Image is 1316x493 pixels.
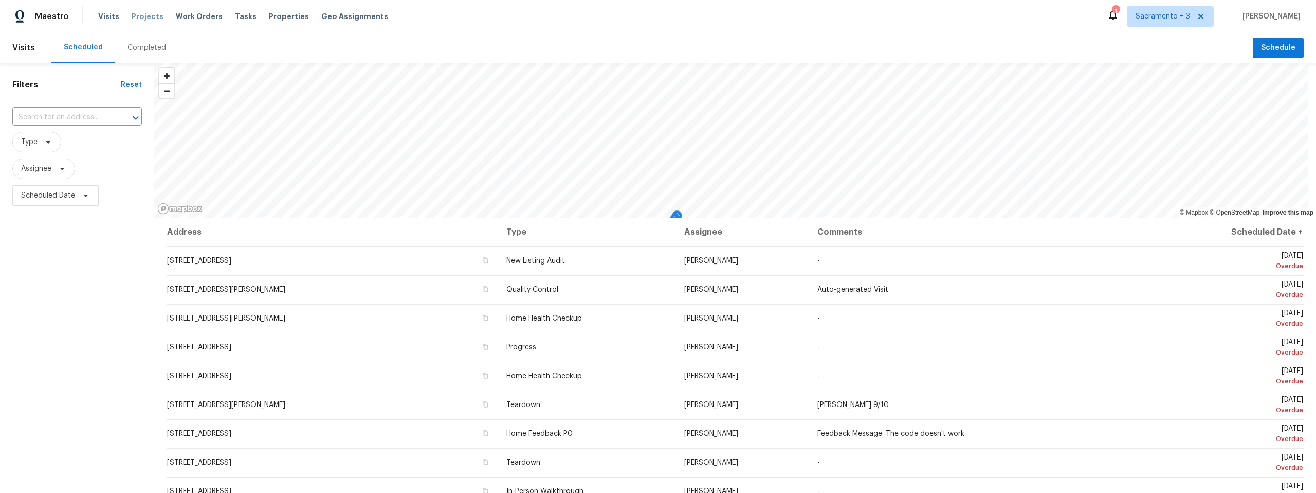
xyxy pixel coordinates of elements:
[506,373,582,380] span: Home Health Checkup
[1159,396,1303,415] span: [DATE]
[672,210,682,226] div: Map marker
[1159,454,1303,473] span: [DATE]
[670,214,680,230] div: Map marker
[12,110,113,126] input: Search for an address...
[817,257,820,265] span: -
[1159,281,1303,300] span: [DATE]
[684,373,738,380] span: [PERSON_NAME]
[159,68,174,83] button: Zoom in
[506,315,582,322] span: Home Health Checkup
[167,218,498,246] th: Address
[1159,290,1303,300] div: Overdue
[167,257,231,265] span: [STREET_ADDRESS]
[684,401,738,409] span: [PERSON_NAME]
[98,11,119,22] span: Visits
[167,315,285,322] span: [STREET_ADDRESS][PERSON_NAME]
[498,218,675,246] th: Type
[506,344,536,351] span: Progress
[21,164,51,174] span: Assignee
[817,430,964,437] span: Feedback Message: The code doesn't work
[167,459,231,466] span: [STREET_ADDRESS]
[167,286,285,293] span: [STREET_ADDRESS][PERSON_NAME]
[809,218,1150,246] th: Comments
[669,218,679,234] div: Map marker
[127,43,166,53] div: Completed
[684,459,738,466] span: [PERSON_NAME]
[1263,209,1313,216] a: Improve this map
[1180,209,1208,216] a: Mapbox
[684,257,738,265] span: [PERSON_NAME]
[817,315,820,322] span: -
[506,430,573,437] span: Home Feedback P0
[154,63,1308,218] canvas: Map
[481,313,490,323] button: Copy Address
[12,37,35,59] span: Visits
[1159,339,1303,358] span: [DATE]
[1159,405,1303,415] div: Overdue
[672,216,682,232] div: Map marker
[167,430,231,437] span: [STREET_ADDRESS]
[121,80,142,90] div: Reset
[159,84,174,98] span: Zoom out
[1159,261,1303,271] div: Overdue
[1159,367,1303,386] span: [DATE]
[167,344,231,351] span: [STREET_ADDRESS]
[1159,376,1303,386] div: Overdue
[1159,310,1303,329] span: [DATE]
[269,11,309,22] span: Properties
[506,286,558,293] span: Quality Control
[481,400,490,409] button: Copy Address
[129,111,143,125] button: Open
[684,430,738,437] span: [PERSON_NAME]
[157,203,203,215] a: Mapbox homepage
[1261,42,1295,55] span: Schedule
[1238,11,1301,22] span: [PERSON_NAME]
[176,11,223,22] span: Work Orders
[481,371,490,380] button: Copy Address
[35,11,69,22] span: Maestro
[817,373,820,380] span: -
[817,344,820,351] span: -
[481,342,490,351] button: Copy Address
[167,373,231,380] span: [STREET_ADDRESS]
[506,257,565,265] span: New Listing Audit
[817,401,889,409] span: [PERSON_NAME] 9/10
[817,286,888,293] span: Auto-generated Visit
[817,459,820,466] span: -
[21,137,38,147] span: Type
[684,315,738,322] span: [PERSON_NAME]
[1159,463,1303,473] div: Overdue
[321,11,388,22] span: Geo Assignments
[1159,425,1303,444] span: [DATE]
[506,401,540,409] span: Teardown
[1159,252,1303,271] span: [DATE]
[1210,209,1259,216] a: OpenStreetMap
[684,286,738,293] span: [PERSON_NAME]
[21,190,75,201] span: Scheduled Date
[167,401,285,409] span: [STREET_ADDRESS][PERSON_NAME]
[12,80,121,90] h1: Filters
[684,344,738,351] span: [PERSON_NAME]
[159,83,174,98] button: Zoom out
[481,429,490,438] button: Copy Address
[235,13,257,20] span: Tasks
[1253,38,1304,59] button: Schedule
[1136,11,1190,22] span: Sacramento + 3
[1159,319,1303,329] div: Overdue
[1150,218,1304,246] th: Scheduled Date ↑
[1159,347,1303,358] div: Overdue
[481,457,490,467] button: Copy Address
[1112,6,1119,16] div: 1
[676,218,810,246] th: Assignee
[506,459,540,466] span: Teardown
[1159,434,1303,444] div: Overdue
[481,285,490,294] button: Copy Address
[132,11,163,22] span: Projects
[64,42,103,52] div: Scheduled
